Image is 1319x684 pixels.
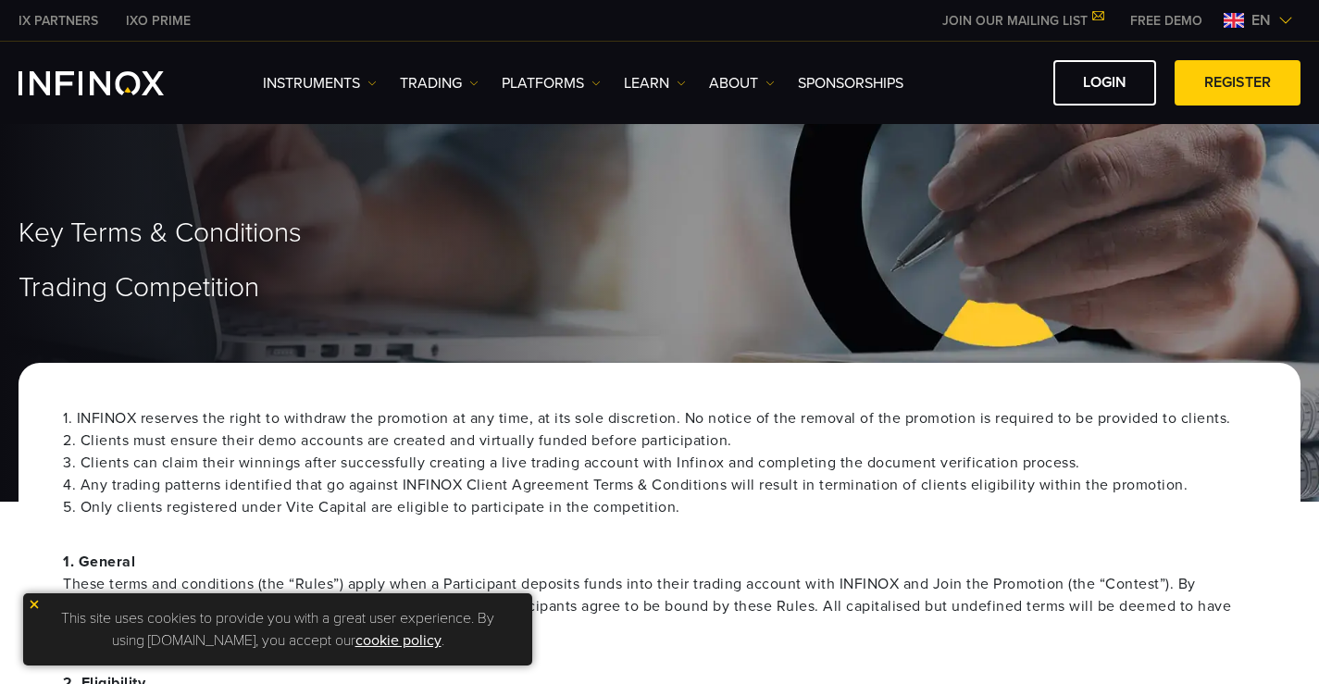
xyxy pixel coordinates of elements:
a: TRADING [400,72,479,94]
a: REGISTER [1175,60,1300,106]
li: 4. Any trading patterns identified that go against INFINOX Client Agreement Terms & Conditions wi... [63,474,1256,496]
a: INFINOX [112,11,205,31]
li: 1. INFINOX reserves the right to withdraw the promotion at any time, at its sole discretion. No n... [63,407,1256,429]
span: en [1244,9,1278,31]
a: cookie policy [355,631,442,650]
li: 3. Clients can claim their winnings after successfully creating a live trading account with Infin... [63,452,1256,474]
a: Instruments [263,72,377,94]
p: 1. General [63,551,1256,640]
a: JOIN OUR MAILING LIST [928,13,1116,29]
span: These terms and conditions (the “Rules”) apply when a Participant deposits funds into their tradi... [63,573,1256,640]
li: 5. Only clients registered under Vite Capital are eligible to participate in the competition. [63,496,1256,518]
a: INFINOX Logo [19,71,207,95]
span: Key Terms & Conditions [19,217,302,251]
p: This site uses cookies to provide you with a great user experience. By using [DOMAIN_NAME], you a... [32,603,523,656]
h1: Trading Competition [19,273,1300,303]
img: yellow close icon [28,598,41,611]
li: 2. Clients must ensure their demo accounts are created and virtually funded before participation. [63,429,1256,452]
a: PLATFORMS [502,72,601,94]
a: Learn [624,72,686,94]
a: SPONSORSHIPS [798,72,903,94]
a: INFINOX [5,11,112,31]
a: ABOUT [709,72,775,94]
a: INFINOX MENU [1116,11,1216,31]
a: LOGIN [1053,60,1156,106]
